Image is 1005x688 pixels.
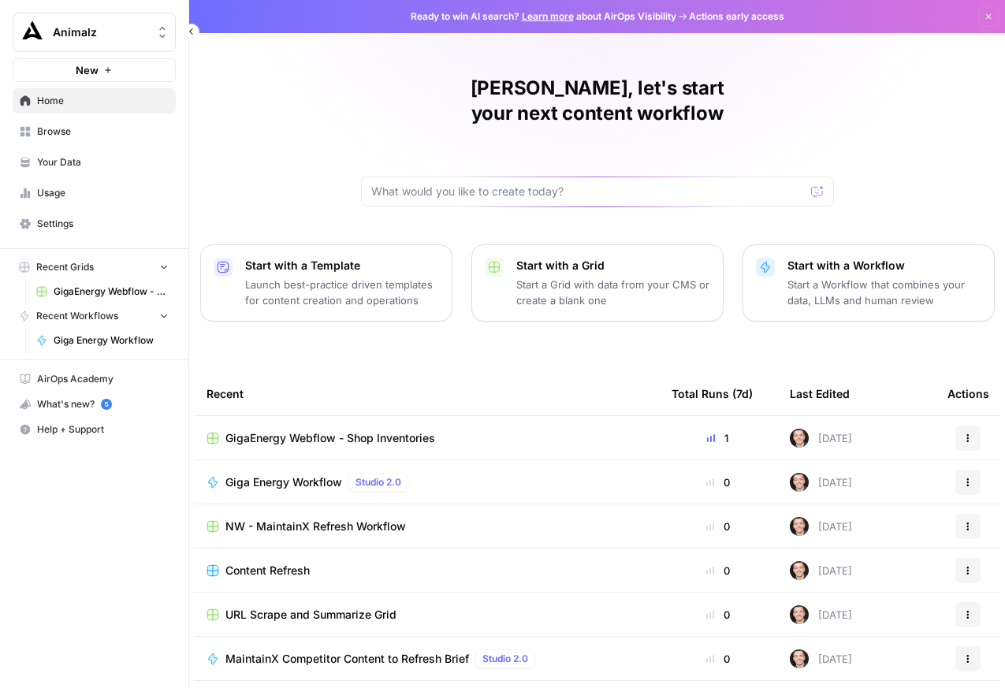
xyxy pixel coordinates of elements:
img: lgt9qu58mh3yk4jks3syankzq6oi [790,605,809,624]
a: Browse [13,119,176,144]
p: Start a Grid with data from your CMS or create a blank one [516,277,710,308]
div: Total Runs (7d) [672,372,753,415]
span: Usage [37,186,169,200]
span: Animalz [53,24,148,40]
img: lgt9qu58mh3yk4jks3syankzq6oi [790,561,809,580]
p: Start a Workflow that combines your data, LLMs and human review [787,277,981,308]
img: lgt9qu58mh3yk4jks3syankzq6oi [790,429,809,448]
div: Recent [207,372,646,415]
div: 0 [672,519,765,534]
button: What's new? 5 [13,392,176,417]
div: [DATE] [790,561,852,580]
a: 5 [101,399,112,410]
span: New [76,62,99,78]
span: URL Scrape and Summarize Grid [225,607,396,623]
input: What would you like to create today? [371,184,805,199]
div: 0 [672,607,765,623]
p: Start with a Workflow [787,258,981,273]
p: Launch best-practice driven templates for content creation and operations [245,277,439,308]
p: Start with a Grid [516,258,710,273]
img: lgt9qu58mh3yk4jks3syankzq6oi [790,649,809,668]
span: MaintainX Competitor Content to Refresh Brief [225,651,469,667]
div: [DATE] [790,605,852,624]
div: [DATE] [790,649,852,668]
span: Content Refresh [225,563,310,578]
span: Recent Grids [36,260,94,274]
span: Ready to win AI search? about AirOps Visibility [411,9,676,24]
span: Recent Workflows [36,309,118,323]
p: Start with a Template [245,258,439,273]
img: lgt9qu58mh3yk4jks3syankzq6oi [790,473,809,492]
span: Browse [37,125,169,139]
span: Studio 2.0 [355,475,401,489]
h1: [PERSON_NAME], let's start your next content workflow [361,76,834,126]
span: Home [37,94,169,108]
a: MaintainX Competitor Content to Refresh BriefStudio 2.0 [207,649,646,668]
span: Studio 2.0 [482,652,528,666]
button: Start with a TemplateLaunch best-practice driven templates for content creation and operations [200,244,452,322]
div: [DATE] [790,429,852,448]
div: 0 [672,651,765,667]
a: NW - MaintainX Refresh Workflow [207,519,646,534]
div: Actions [947,372,989,415]
button: Recent Grids [13,255,176,279]
div: 0 [672,563,765,578]
button: Help + Support [13,417,176,442]
img: Animalz Logo [18,18,47,46]
span: GigaEnergy Webflow - Shop Inventories [225,430,435,446]
text: 5 [104,400,108,408]
span: AirOps Academy [37,372,169,386]
span: Actions early access [689,9,784,24]
span: Settings [37,217,169,231]
div: [DATE] [790,473,852,492]
a: AirOps Academy [13,366,176,392]
button: Start with a GridStart a Grid with data from your CMS or create a blank one [471,244,724,322]
a: Giga Energy Workflow [29,328,176,353]
img: lgt9qu58mh3yk4jks3syankzq6oi [790,517,809,536]
a: URL Scrape and Summarize Grid [207,607,646,623]
div: 0 [672,474,765,490]
a: Giga Energy WorkflowStudio 2.0 [207,473,646,492]
a: Content Refresh [207,563,646,578]
span: Giga Energy Workflow [225,474,342,490]
a: Settings [13,211,176,236]
span: NW - MaintainX Refresh Workflow [225,519,406,534]
div: Last Edited [790,372,850,415]
button: Workspace: Animalz [13,13,176,52]
a: Home [13,88,176,113]
span: GigaEnergy Webflow - Shop Inventories [54,284,169,299]
span: Giga Energy Workflow [54,333,169,348]
a: GigaEnergy Webflow - Shop Inventories [207,430,646,446]
span: Your Data [37,155,169,169]
a: Your Data [13,150,176,175]
div: What's new? [13,392,175,416]
a: GigaEnergy Webflow - Shop Inventories [29,279,176,304]
button: Start with a WorkflowStart a Workflow that combines your data, LLMs and human review [743,244,995,322]
span: Help + Support [37,422,169,437]
div: [DATE] [790,517,852,536]
div: 1 [672,430,765,446]
a: Learn more [522,10,574,22]
button: Recent Workflows [13,304,176,328]
button: New [13,58,176,82]
a: Usage [13,180,176,206]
